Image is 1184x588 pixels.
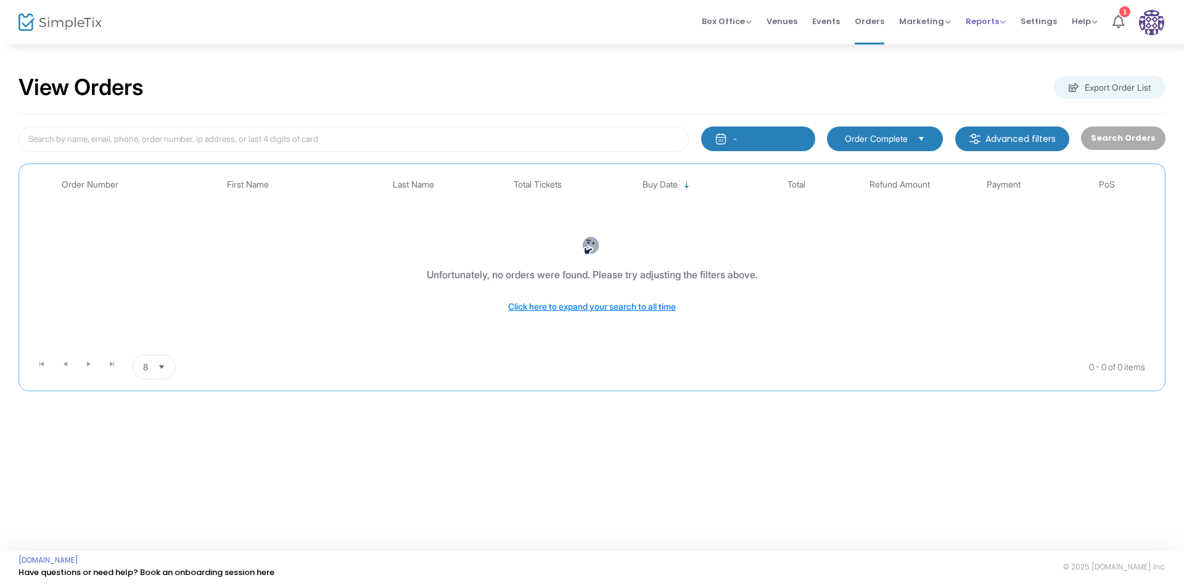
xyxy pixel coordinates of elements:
[715,133,727,145] img: monthly
[969,133,981,145] img: filter
[1099,180,1115,190] span: PoS
[682,180,692,190] span: Sortable
[643,180,678,190] span: Buy Date
[227,180,269,190] span: First Name
[18,126,689,152] input: Search by name, email, phone, order number, ip address, or last 4 digits of card
[1072,15,1098,27] span: Help
[153,355,170,379] button: Select
[427,267,758,282] div: Unfortunately, no orders were found. Please try adjusting the filters above.
[298,355,1145,379] kendo-pager-info: 0 - 0 of 0 items
[1021,6,1057,37] span: Settings
[848,170,952,199] th: Refund Amount
[733,133,737,145] div: -
[486,170,590,199] th: Total Tickets
[913,132,930,146] button: Select
[855,6,884,37] span: Orders
[987,180,1021,190] span: Payment
[18,555,78,565] a: [DOMAIN_NAME]
[767,6,797,37] span: Venues
[702,15,752,27] span: Box Office
[25,170,1159,350] div: Data table
[508,301,676,312] span: Click here to expand your search to all time
[845,133,908,145] span: Order Complete
[143,361,148,373] span: 8
[582,236,600,255] img: face-thinking.png
[1063,562,1165,572] span: © 2025 [DOMAIN_NAME] Inc.
[393,180,434,190] span: Last Name
[18,74,144,101] h2: View Orders
[955,126,1069,151] m-button: Advanced filters
[745,170,849,199] th: Total
[18,566,274,578] a: Have questions or need help? Book an onboarding session here
[62,180,118,190] span: Order Number
[812,6,840,37] span: Events
[899,15,951,27] span: Marketing
[701,126,815,151] button: -
[1119,6,1130,17] div: 1
[966,15,1006,27] span: Reports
